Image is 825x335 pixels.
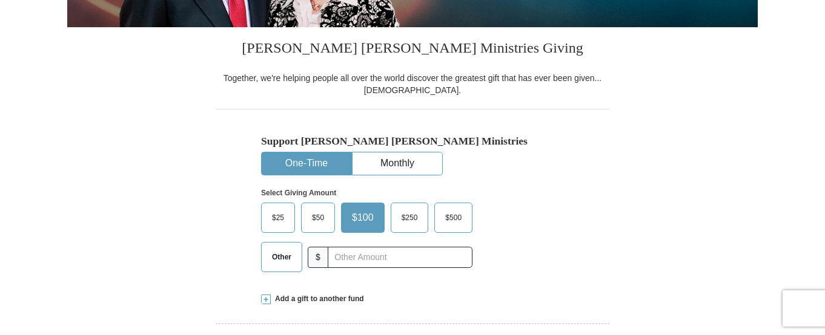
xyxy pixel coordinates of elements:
button: Monthly [353,152,442,175]
span: $500 [439,209,468,227]
span: $100 [346,209,380,227]
h3: [PERSON_NAME] [PERSON_NAME] Ministries Giving [216,27,609,72]
input: Other Amount [328,247,472,268]
span: $ [308,247,328,268]
span: $25 [266,209,290,227]
div: Together, we're helping people all over the world discover the greatest gift that has ever been g... [216,72,609,96]
strong: Select Giving Amount [261,189,336,197]
h5: Support [PERSON_NAME] [PERSON_NAME] Ministries [261,135,564,148]
span: Other [266,248,297,266]
span: $250 [396,209,424,227]
button: One-Time [262,152,351,175]
span: Add a gift to another fund [271,294,364,304]
span: $50 [306,209,330,227]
